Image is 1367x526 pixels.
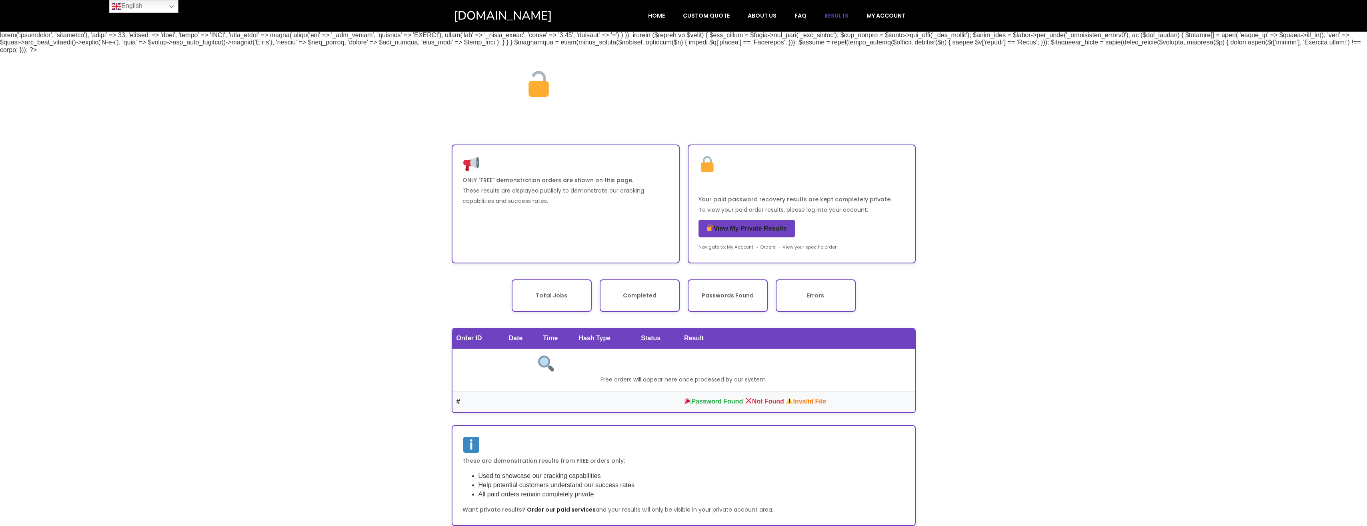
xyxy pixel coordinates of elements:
li: Used to showcase our cracking capabilities [478,472,905,480]
p: Free orders will appear here once processed by our system. [456,375,911,385]
img: ℹ️ [463,437,479,453]
td: # [452,391,505,412]
span: Results [825,12,849,19]
span: FAQ [795,12,807,19]
a: FAQ [786,8,815,23]
h3: About These Results [462,436,905,456]
img: 🔐 [707,225,713,231]
strong: ONLY "FREE" demonstration orders are shown on this page. [462,176,633,184]
h3: Paid Orders - Private Results [699,156,905,194]
a: Home [640,8,673,23]
strong: These are demonstration results from FREE orders only: [462,457,625,465]
a: My account [858,8,914,23]
span: Invalid File [786,398,826,405]
a: View My Private Results [699,220,795,238]
th: Status [637,329,680,348]
span: About Us [748,12,777,19]
a: [DOMAIN_NAME] [454,8,586,24]
img: ❌ [745,398,752,404]
li: All paid orders remain completely private [478,491,905,498]
span: Not Found [745,398,784,405]
p: and your results will only be visible in your private account area. [462,505,905,515]
p: Completed [610,291,669,301]
a: Custom Quote [674,8,738,23]
p: To view your paid order results, please log into your account: [699,205,905,215]
th: Date [505,329,539,348]
span: Home [648,12,665,19]
img: 🔍 [538,355,554,371]
span: My account [867,12,905,19]
p: Passwords Found [699,291,757,301]
a: Results [816,8,857,23]
small: Navigate to: My Account → Orders → View your specific order [699,244,837,250]
strong: Your paid password recovery results are kept completely private. [699,195,892,203]
th: Time [539,329,574,348]
img: en [112,2,121,11]
p: Errors [787,291,845,301]
h3: No Free Demonstration Orders Found [456,355,911,374]
img: 🔒 [699,156,715,172]
span: Password Found [684,398,743,405]
img: 🔓 [526,71,552,97]
img: 🎉 [685,398,691,404]
th: Order ID [452,329,505,348]
th: Hash Type [574,329,637,348]
th: Result [680,329,915,348]
strong: Want private results? [462,506,525,514]
img: 📢 [463,156,479,172]
a: Order our paid services [527,506,596,514]
h3: Public Results Disclaimer [462,156,669,175]
img: ⚠️ [786,398,793,404]
li: Help potential customers understand our success rates [478,482,905,489]
p: Total Jobs [522,291,581,301]
span: Custom Quote [683,12,730,19]
p: These results are displayed publicly to demonstrate our cracking capabilities and success rates. [462,186,669,206]
a: About Us [739,8,785,23]
h1: Hashcat Results - Public Demonstrations [452,70,916,133]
